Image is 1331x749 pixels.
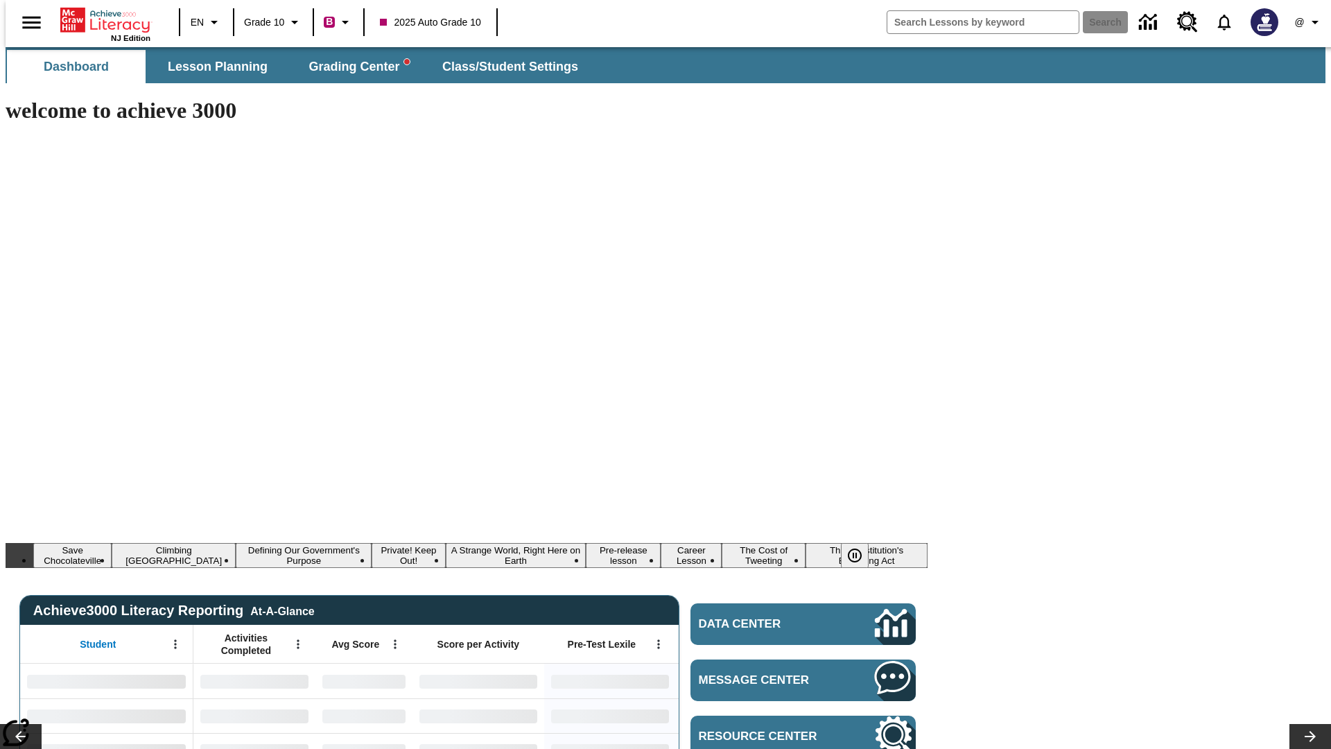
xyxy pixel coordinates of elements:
[699,673,833,687] span: Message Center
[1251,8,1278,36] img: Avatar
[1206,4,1242,40] a: Notifications
[841,543,882,568] div: Pause
[326,13,333,31] span: B
[168,59,268,75] span: Lesson Planning
[372,543,445,568] button: Slide 4 Private! Keep Out!
[290,50,428,83] button: Grading Center
[315,698,412,733] div: No Data,
[1287,10,1331,35] button: Profile/Settings
[60,5,150,42] div: Home
[380,15,480,30] span: 2025 Auto Grade 10
[887,11,1079,33] input: search field
[568,638,636,651] span: Pre-Test Lexile
[244,15,284,30] span: Grade 10
[1242,4,1287,40] button: Select a new avatar
[385,634,406,655] button: Open Menu
[33,543,112,568] button: Slide 1 Save Chocolateville
[80,638,116,651] span: Student
[806,543,928,568] button: Slide 9 The Constitution's Balancing Act
[722,543,806,568] button: Slide 8 The Cost of Tweeting
[44,59,109,75] span: Dashboard
[60,6,150,34] a: Home
[165,634,186,655] button: Open Menu
[193,664,315,698] div: No Data,
[699,617,828,631] span: Data Center
[200,632,292,657] span: Activities Completed
[288,634,308,655] button: Open Menu
[236,543,372,568] button: Slide 3 Defining Our Government's Purpose
[648,634,669,655] button: Open Menu
[690,660,916,701] a: Message Center
[437,638,520,651] span: Score per Activity
[586,543,661,568] button: Slide 6 Pre-release lesson
[112,543,236,568] button: Slide 2 Climbing Mount Tai
[33,603,315,619] span: Achieve3000 Literacy Reporting
[690,603,916,645] a: Data Center
[318,10,359,35] button: Boost Class color is violet red. Change class color
[250,603,314,618] div: At-A-Glance
[184,10,229,35] button: Language: EN, Select a language
[1131,3,1169,42] a: Data Center
[6,98,928,123] h1: welcome to achieve 3000
[315,664,412,698] div: No Data,
[1289,724,1331,749] button: Lesson carousel, Next
[6,50,591,83] div: SubNavbar
[841,543,869,568] button: Pause
[193,698,315,733] div: No Data,
[661,543,722,568] button: Slide 7 Career Lesson
[404,59,410,64] svg: writing assistant alert
[191,15,204,30] span: EN
[331,638,379,651] span: Avg Score
[6,47,1325,83] div: SubNavbar
[308,59,409,75] span: Grading Center
[446,543,586,568] button: Slide 5 A Strange World, Right Here on Earth
[1294,15,1304,30] span: @
[7,50,146,83] button: Dashboard
[442,59,578,75] span: Class/Student Settings
[148,50,287,83] button: Lesson Planning
[431,50,589,83] button: Class/Student Settings
[11,2,52,43] button: Open side menu
[111,34,150,42] span: NJ Edition
[238,10,308,35] button: Grade: Grade 10, Select a grade
[699,730,833,743] span: Resource Center
[1169,3,1206,41] a: Resource Center, Will open in new tab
